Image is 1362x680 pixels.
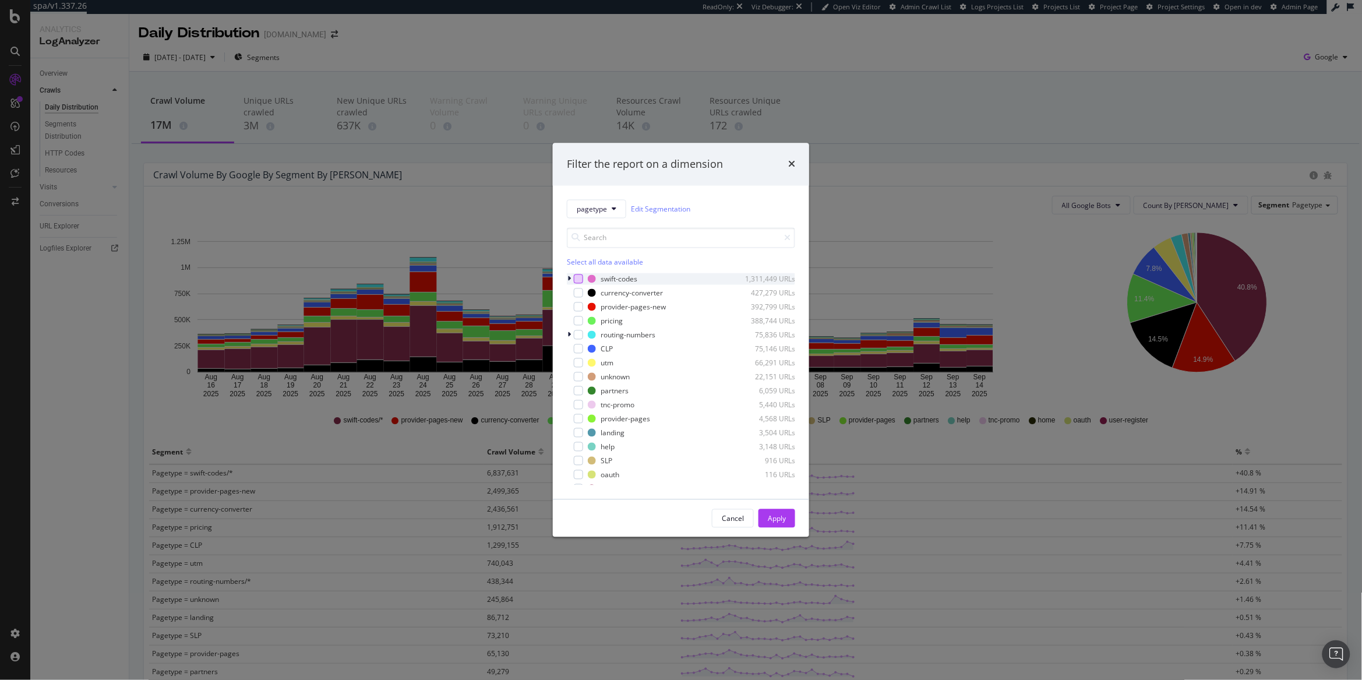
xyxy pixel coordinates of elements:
div: 388,744 URLs [738,316,795,326]
button: Apply [758,509,795,528]
div: Open Intercom Messenger [1322,640,1350,668]
div: 5,440 URLs [738,400,795,410]
div: Apply [768,513,786,523]
div: provider-pages [601,414,650,424]
div: Select all data available [567,258,795,267]
div: 6,059 URLs [738,386,795,396]
div: 1,311,449 URLs [738,274,795,284]
div: Filter the report on a dimension [567,157,723,172]
div: SLP [601,456,612,466]
div: 75,836 URLs [738,330,795,340]
div: 916 URLs [738,456,795,466]
div: provider-pages-new [601,302,666,312]
div: user-register [601,484,643,494]
div: 22,151 URLs [738,372,795,382]
div: help [601,442,615,452]
input: Search [567,228,795,248]
div: 3,504 URLs [738,428,795,438]
div: 75,146 URLs [738,344,795,354]
div: Cancel [722,513,744,523]
div: partners [601,386,629,396]
div: unknown [601,372,630,382]
a: Edit Segmentation [631,203,690,215]
div: 427,279 URLs [738,288,795,298]
div: 4,568 URLs [738,414,795,424]
div: tnc-promo [601,400,634,410]
div: 40 URLs [738,484,795,494]
div: oauth [601,470,619,480]
span: pagetype [577,204,607,214]
div: 3,148 URLs [738,442,795,452]
button: Cancel [712,509,754,528]
div: CLP [601,344,613,354]
div: 116 URLs [738,470,795,480]
div: utm [601,358,613,368]
div: currency-converter [601,288,663,298]
div: routing-numbers [601,330,655,340]
div: times [788,157,795,172]
div: 66,291 URLs [738,358,795,368]
div: pricing [601,316,623,326]
button: pagetype [567,200,626,219]
div: 392,799 URLs [738,302,795,312]
div: landing [601,428,624,438]
div: swift-codes [601,274,637,284]
div: modal [553,143,809,537]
